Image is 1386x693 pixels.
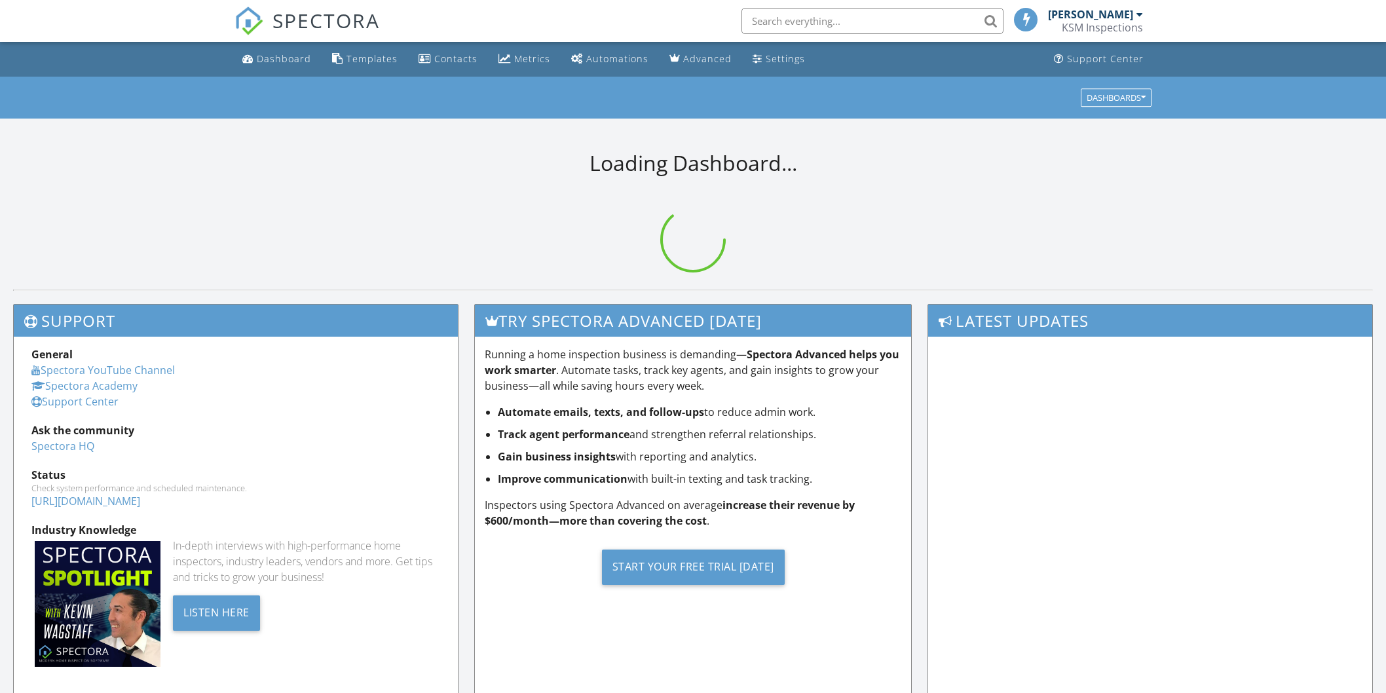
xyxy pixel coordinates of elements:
[498,427,629,441] strong: Track agent performance
[31,494,140,508] a: [URL][DOMAIN_NAME]
[1048,8,1133,21] div: [PERSON_NAME]
[31,467,440,483] div: Status
[272,7,380,34] span: SPECTORA
[928,305,1372,337] h3: Latest Updates
[14,305,458,337] h3: Support
[741,8,1003,34] input: Search everything...
[766,52,805,65] div: Settings
[498,449,616,464] strong: Gain business insights
[31,379,138,393] a: Spectora Academy
[31,347,73,362] strong: General
[485,498,855,528] strong: increase their revenue by $600/month—more than covering the cost
[1067,52,1144,65] div: Support Center
[485,539,901,595] a: Start Your Free Trial [DATE]
[413,47,483,71] a: Contacts
[664,47,737,71] a: Advanced
[234,18,380,45] a: SPECTORA
[586,52,648,65] div: Automations
[31,522,440,538] div: Industry Knowledge
[498,426,901,442] li: and strengthen referral relationships.
[498,405,704,419] strong: Automate emails, texts, and follow-ups
[237,47,316,71] a: Dashboard
[498,472,627,486] strong: Improve communication
[31,483,440,493] div: Check system performance and scheduled maintenance.
[35,541,160,667] img: Spectoraspolightmain
[485,346,901,394] p: Running a home inspection business is demanding— . Automate tasks, track key agents, and gain ins...
[173,538,440,585] div: In-depth interviews with high-performance home inspectors, industry leaders, vendors and more. Ge...
[173,595,260,631] div: Listen Here
[173,605,260,619] a: Listen Here
[485,497,901,529] p: Inspectors using Spectora Advanced on average .
[747,47,810,71] a: Settings
[234,7,263,35] img: The Best Home Inspection Software - Spectora
[31,394,119,409] a: Support Center
[514,52,550,65] div: Metrics
[566,47,654,71] a: Automations (Basic)
[498,471,901,487] li: with built-in texting and task tracking.
[31,439,94,453] a: Spectora HQ
[1062,21,1143,34] div: KSM Inspections
[31,422,440,438] div: Ask the community
[498,449,901,464] li: with reporting and analytics.
[1087,93,1146,102] div: Dashboards
[346,52,398,65] div: Templates
[498,404,901,420] li: to reduce admin work.
[602,550,785,585] div: Start Your Free Trial [DATE]
[1081,88,1152,107] button: Dashboards
[485,347,899,377] strong: Spectora Advanced helps you work smarter
[434,52,478,65] div: Contacts
[475,305,911,337] h3: Try spectora advanced [DATE]
[1049,47,1149,71] a: Support Center
[327,47,403,71] a: Templates
[493,47,555,71] a: Metrics
[257,52,311,65] div: Dashboard
[31,363,175,377] a: Spectora YouTube Channel
[683,52,732,65] div: Advanced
